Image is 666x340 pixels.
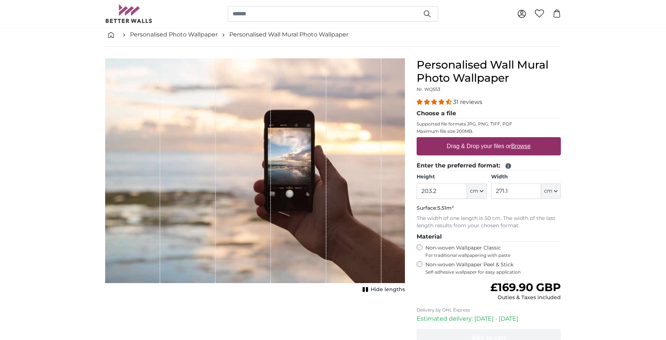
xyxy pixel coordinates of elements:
[444,139,533,154] label: Drag & Drop your files or
[371,286,405,293] span: Hide lengths
[490,294,561,301] div: Duties & Taxes included
[425,261,561,275] label: Non-woven Wallpaper Peel & Stick
[417,232,561,242] legend: Material
[417,307,561,313] p: Delivery by DHL Express
[105,4,153,23] img: Betterwalls
[417,98,453,105] span: 4.32 stars
[417,215,561,229] p: The width of one length is 50 cm. The width of the last length results from your chosen format.
[417,205,561,212] p: Surface:
[437,205,454,211] span: 5.51m²
[417,121,561,127] p: Supported file formats JPG, PNG, TIFF, PDF
[511,143,531,149] u: Browse
[425,252,561,258] span: For traditional wallpapering with paste
[417,58,561,85] h1: Personalised Wall Mural Photo Wallpaper
[453,98,482,105] span: 31 reviews
[425,269,561,275] span: Self-adhesive wallpaper for easy application
[105,23,561,47] nav: breadcrumbs
[130,30,218,39] a: Personalised Photo Wallpaper
[417,173,486,181] label: Height
[417,109,561,118] legend: Choose a file
[470,188,478,195] span: cm
[417,128,561,134] p: Maximum file size 200MB.
[541,183,561,199] button: cm
[229,30,348,39] a: Personalised Wall Mural Photo Wallpaper
[490,281,561,294] span: £169.90 GBP
[417,161,561,170] legend: Enter the preferred format:
[491,173,561,181] label: Width
[105,58,405,295] div: 1 of 1
[467,183,487,199] button: cm
[360,285,405,295] button: Hide lengths
[544,188,552,195] span: cm
[425,244,561,258] label: Non-woven Wallpaper Classic
[417,314,561,323] p: Estimated delivery: [DATE] - [DATE]
[417,86,440,92] span: Nr. WQ553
